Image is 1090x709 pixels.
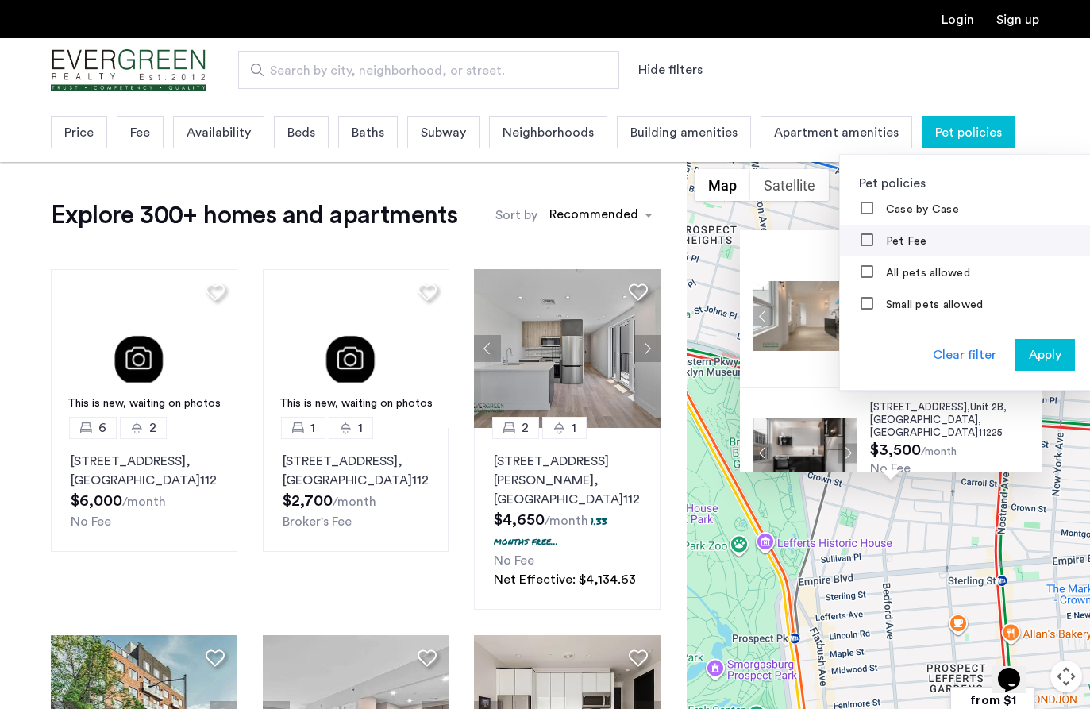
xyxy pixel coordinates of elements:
a: Cazamio Logo [51,40,206,100]
iframe: chat widget [992,645,1042,693]
label: Small pets allowed [883,299,984,311]
div: Clear filter [933,345,996,364]
span: Fee [130,123,150,142]
span: Pet policies [935,123,1002,142]
span: Subway [421,123,466,142]
label: Pet Fee [883,235,927,248]
span: Price [64,123,94,142]
img: logo [51,40,206,100]
span: Apartment amenities [774,123,899,142]
span: Neighborhoods [503,123,594,142]
label: Case by Case [883,203,959,216]
button: Show or hide filters [638,60,703,79]
span: Apply [1029,345,1061,364]
span: Availability [187,123,251,142]
span: Beds [287,123,315,142]
span: Building amenities [630,123,738,142]
a: Login [942,13,974,26]
a: Registration [996,13,1039,26]
span: Search by city, neighborhood, or street. [270,61,575,80]
span: Baths [352,123,384,142]
label: All pets allowed [883,267,970,279]
input: Apartment Search [238,51,619,89]
button: button [1015,339,1075,371]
